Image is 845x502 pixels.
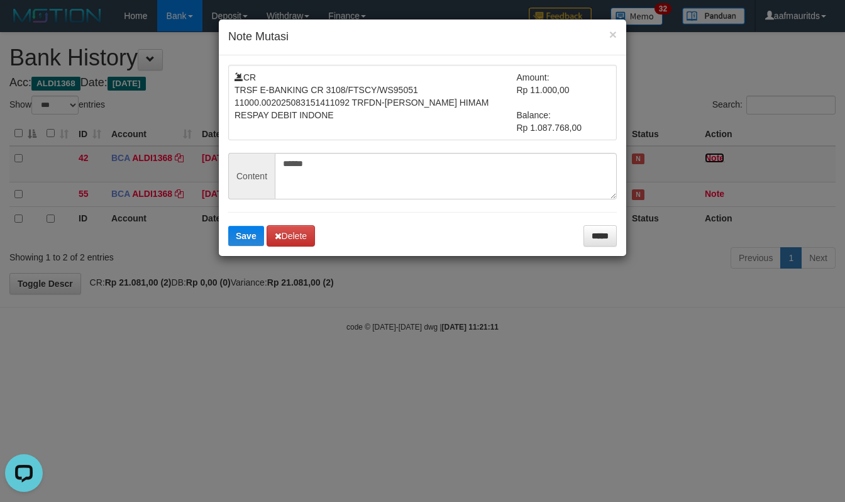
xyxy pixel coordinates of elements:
[228,226,264,246] button: Save
[5,5,43,43] button: Open LiveChat chat widget
[228,153,275,199] span: Content
[275,231,307,241] span: Delete
[235,71,517,134] td: CR TRSF E-BANKING CR 3108/FTSCY/WS95051 11000.002025083151411092 TRFDN-[PERSON_NAME] HIMAM RESPAY...
[236,231,257,241] span: Save
[228,29,617,45] h4: Note Mutasi
[609,28,617,41] button: ×
[267,225,315,247] button: Delete
[517,71,611,134] td: Amount: Rp 11.000,00 Balance: Rp 1.087.768,00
